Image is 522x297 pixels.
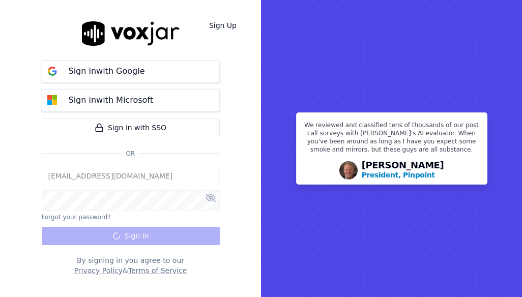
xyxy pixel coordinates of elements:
[122,150,139,158] span: Or
[69,94,153,106] p: Sign in with Microsoft
[42,60,220,83] button: Sign inwith Google
[339,161,358,180] img: Avatar
[362,161,444,180] div: [PERSON_NAME]
[42,213,111,221] button: Forgot your password?
[201,16,245,35] a: Sign Up
[303,121,481,158] p: We reviewed and classified tens of thousands of our post call surveys with [PERSON_NAME]'s AI eva...
[42,61,63,81] img: google Sign in button
[42,89,220,112] button: Sign inwith Microsoft
[42,118,220,137] a: Sign in with SSO
[128,265,187,276] button: Terms of Service
[42,255,220,276] div: By signing in you agree to our &
[42,90,63,110] img: microsoft Sign in button
[74,265,123,276] button: Privacy Policy
[69,65,145,77] p: Sign in with Google
[82,21,180,45] img: logo
[42,166,220,186] input: Email
[362,170,435,180] p: President, Pinpoint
